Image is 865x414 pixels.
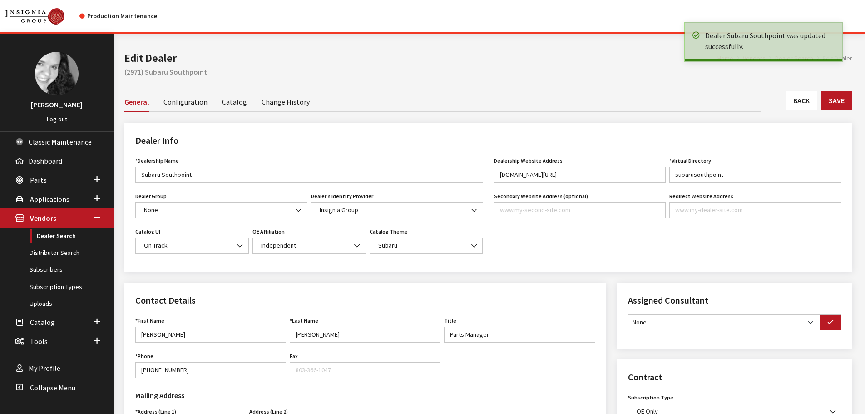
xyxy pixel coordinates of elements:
[141,241,243,250] span: On-Track
[820,314,841,330] button: Assign selected Consultant
[258,241,360,250] span: Independent
[311,192,373,200] label: Dealer's Identity Provider
[135,352,153,360] label: Phone
[124,92,149,112] a: General
[669,157,711,165] label: *Virtual Directory
[141,205,302,215] span: None
[135,192,167,200] label: Dealer Group
[30,195,69,204] span: Applications
[30,175,47,185] span: Parts
[29,364,60,373] span: My Profile
[135,390,360,401] h3: Mailing Address
[30,214,56,223] span: Vendors
[47,115,67,123] a: Log out
[290,317,318,325] label: Last Name
[262,92,310,111] a: Change History
[135,202,307,218] span: None
[29,137,92,146] span: Classic Maintenance
[370,228,408,236] label: Catalog Theme
[252,238,366,254] span: Independent
[222,92,247,111] a: Catalog
[135,294,595,307] h2: Contact Details
[30,383,75,392] span: Collapse Menu
[311,202,483,218] span: Insignia Group
[5,8,64,25] img: Catalog Maintenance
[135,362,286,378] input: 888-579-4458
[135,238,249,254] span: On-Track
[35,52,79,95] img: Khrystal Dorton
[30,318,55,327] span: Catalog
[494,157,563,165] label: Dealership Website Address
[376,241,477,250] span: Subaru
[786,91,817,110] a: Back
[370,238,483,254] span: Subaru
[135,228,160,236] label: Catalog UI
[30,337,48,346] span: Tools
[669,202,841,218] input: www.my-dealer-site.com
[628,394,673,402] label: Subscription Type
[494,202,666,218] input: www.my-second-site.com
[669,192,733,200] label: Redirect Website Address
[317,205,477,215] span: Insignia Group
[628,370,841,384] h2: Contract
[124,66,852,77] h2: (2971) Subaru Southpoint
[124,50,717,66] h1: Edit Dealer
[135,134,841,147] h2: Dealer Info
[79,11,157,21] div: Production Maintenance
[5,7,79,25] a: Insignia Group logo
[669,167,841,183] input: site-name
[252,228,285,236] label: OE Affiliation
[29,156,62,165] span: Dashboard
[135,167,483,183] input: My Dealer
[135,327,286,343] input: John
[290,362,440,378] input: 803-366-1047
[444,327,595,343] input: Manager
[290,352,298,360] label: Fax
[290,327,440,343] input: Doe
[628,294,841,307] h2: Assigned Consultant
[9,99,104,110] h3: [PERSON_NAME]
[821,91,852,110] button: Save
[705,30,833,52] div: Dealer Subaru Southpoint was updated successfully.
[444,317,456,325] label: Title
[135,317,164,325] label: First Name
[135,157,179,165] label: *Dealership Name
[494,167,666,183] input: www.my-dealer-site.com
[163,92,208,111] a: Configuration
[494,192,588,200] label: Secondary Website Address (optional)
